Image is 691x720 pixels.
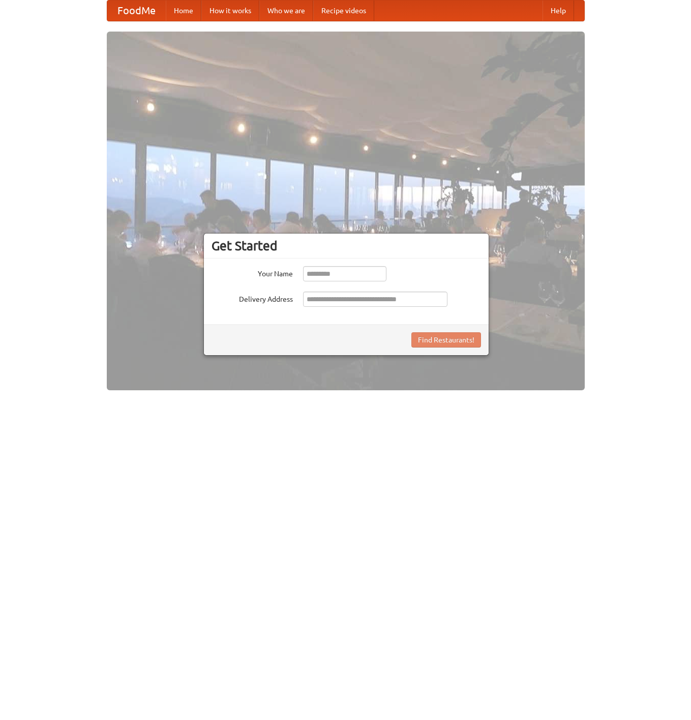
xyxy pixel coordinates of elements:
[212,266,293,279] label: Your Name
[212,238,481,253] h3: Get Started
[166,1,201,21] a: Home
[411,332,481,348] button: Find Restaurants!
[107,1,166,21] a: FoodMe
[313,1,374,21] a: Recipe videos
[259,1,313,21] a: Who we are
[212,292,293,304] label: Delivery Address
[201,1,259,21] a: How it works
[543,1,574,21] a: Help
